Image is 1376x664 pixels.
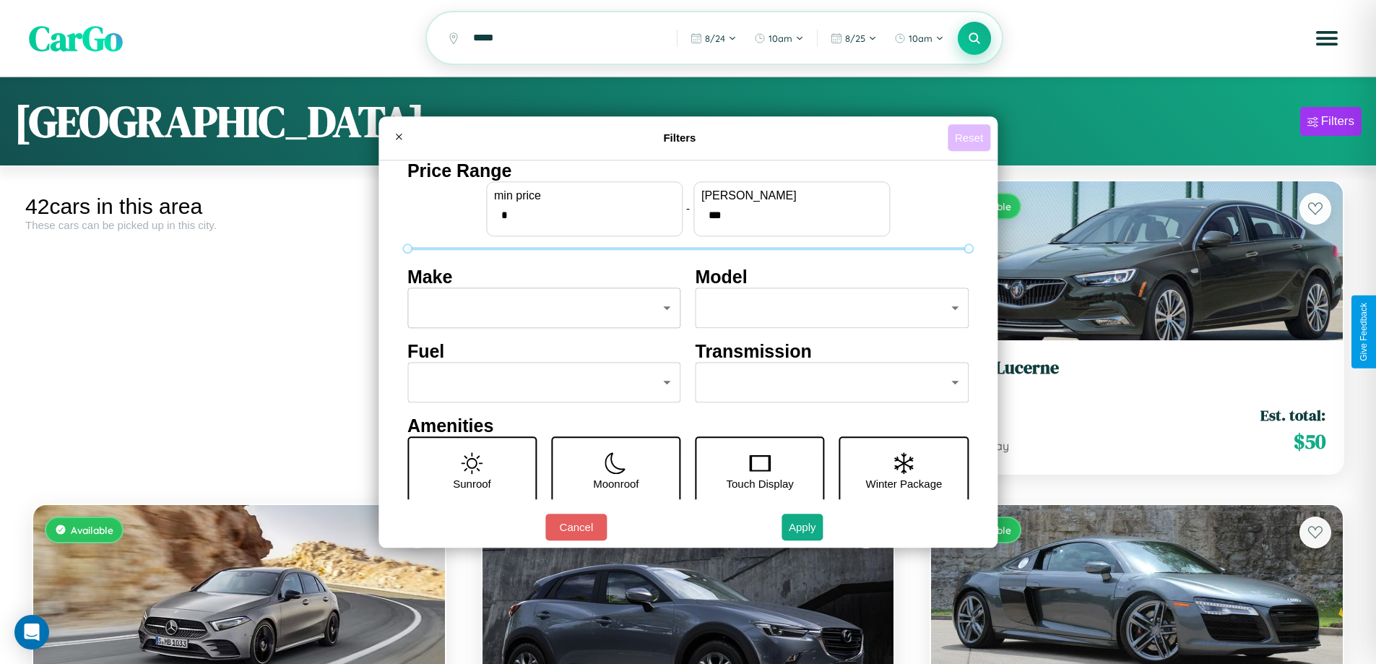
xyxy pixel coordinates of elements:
[1260,405,1325,426] span: Est. total:
[1321,114,1354,129] div: Filters
[25,194,453,219] div: 42 cars in this area
[823,27,884,50] button: 8/25
[887,27,951,50] button: 10am
[71,524,113,536] span: Available
[494,189,675,202] label: min price
[407,160,969,181] h4: Price Range
[1359,303,1369,361] div: Give Feedback
[545,514,607,540] button: Cancel
[29,14,123,62] span: CarGo
[686,199,690,218] p: -
[1294,427,1325,456] span: $ 50
[407,415,969,436] h4: Amenities
[1300,107,1362,136] button: Filters
[593,474,639,493] p: Moonroof
[948,124,990,151] button: Reset
[1307,18,1347,59] button: Open menu
[453,474,491,493] p: Sunroof
[407,341,681,362] h4: Fuel
[782,514,823,540] button: Apply
[683,27,744,50] button: 8/24
[726,474,793,493] p: Touch Display
[14,92,425,151] h1: [GEOGRAPHIC_DATA]
[845,33,865,44] span: 8 / 25
[909,33,933,44] span: 10am
[14,615,49,650] div: Open Intercom Messenger
[412,131,948,144] h4: Filters
[701,189,882,202] label: [PERSON_NAME]
[696,267,969,288] h4: Model
[705,33,725,44] span: 8 / 24
[948,358,1325,393] a: Buick Lucerne2024
[407,267,681,288] h4: Make
[866,474,943,493] p: Winter Package
[696,341,969,362] h4: Transmission
[948,358,1325,379] h3: Buick Lucerne
[769,33,792,44] span: 10am
[747,27,811,50] button: 10am
[25,219,453,231] div: These cars can be picked up in this city.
